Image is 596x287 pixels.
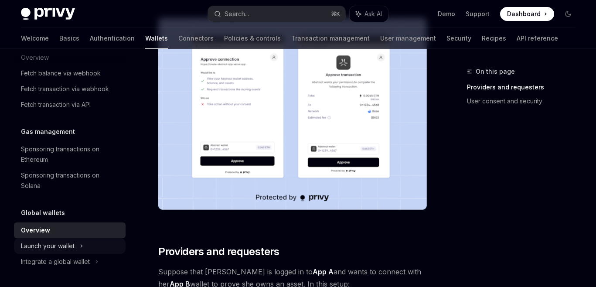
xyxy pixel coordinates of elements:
strong: App A [313,267,334,276]
img: images/Crossapp.png [158,18,427,210]
div: Overview [21,225,50,236]
a: Recipes [482,28,506,49]
span: Ask AI [364,10,382,18]
a: Welcome [21,28,49,49]
span: On this page [476,66,515,77]
div: Fetch transaction via API [21,99,91,110]
div: Sponsoring transactions on Ethereum [21,144,120,165]
div: Sponsoring transactions on Solana [21,170,120,191]
button: Toggle dark mode [561,7,575,21]
a: Sponsoring transactions on Solana [14,167,126,194]
div: Search... [225,9,249,19]
a: Basics [59,28,79,49]
a: Transaction management [291,28,370,49]
a: Connectors [178,28,214,49]
a: User consent and security [467,94,582,108]
a: Dashboard [500,7,554,21]
a: Sponsoring transactions on Ethereum [14,141,126,167]
button: Ask AI [350,6,388,22]
a: Providers and requesters [467,80,582,94]
div: Fetch balance via webhook [21,68,101,79]
div: Fetch transaction via webhook [21,84,109,94]
a: Policies & controls [224,28,281,49]
a: User management [380,28,436,49]
h5: Gas management [21,126,75,137]
div: Integrate a global wallet [21,256,90,267]
a: Support [466,10,490,18]
a: Fetch balance via webhook [14,65,126,81]
a: Security [446,28,471,49]
img: dark logo [21,8,75,20]
a: Overview [14,222,126,238]
span: ⌘ K [331,10,340,17]
h5: Global wallets [21,208,65,218]
a: Demo [438,10,455,18]
span: Dashboard [507,10,541,18]
button: Search...⌘K [208,6,345,22]
a: API reference [517,28,558,49]
a: Authentication [90,28,135,49]
a: Wallets [145,28,168,49]
a: Fetch transaction via API [14,97,126,113]
div: Launch your wallet [21,241,75,251]
a: Fetch transaction via webhook [14,81,126,97]
span: Providers and requesters [158,245,279,259]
